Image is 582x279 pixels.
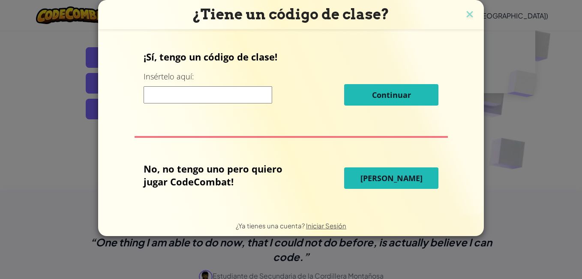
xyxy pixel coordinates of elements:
a: Iniciar Sesión [306,221,346,230]
button: Continuar [344,84,438,106]
label: Insértelo aquí: [144,71,194,82]
img: close icon [464,9,475,21]
button: [PERSON_NAME] [344,167,438,189]
span: Continuar [372,90,411,100]
span: ¿Tiene un código de clase? [193,6,389,23]
span: [PERSON_NAME] [360,173,423,183]
p: No, no tengo uno pero quiero jugar CodeCombat! [144,162,301,188]
span: ¿Ya tienes una cuenta? [236,221,306,230]
p: ¡Sí, tengo un código de clase! [144,50,438,63]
